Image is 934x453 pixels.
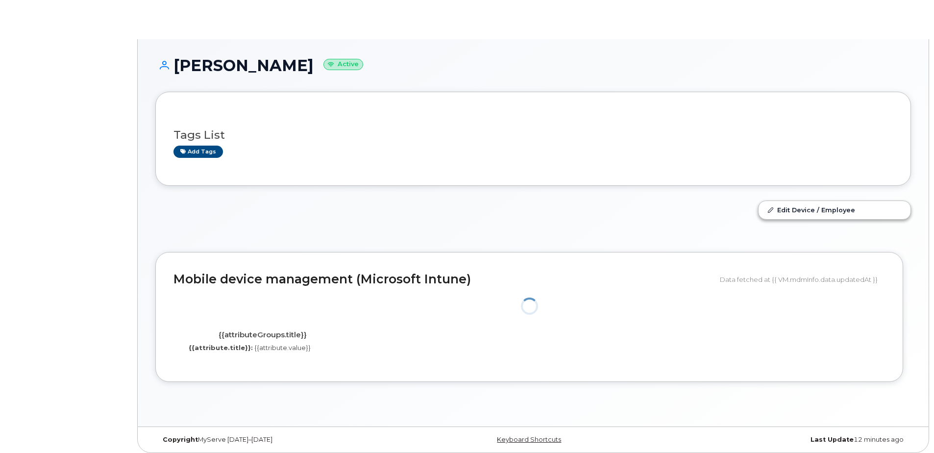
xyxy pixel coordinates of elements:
strong: Last Update [811,436,854,443]
a: Keyboard Shortcuts [497,436,561,443]
label: {{attribute.title}}: [189,343,253,352]
h3: Tags List [173,129,893,141]
h1: [PERSON_NAME] [155,57,911,74]
h2: Mobile device management (Microsoft Intune) [173,273,713,286]
a: Add tags [173,146,223,158]
div: 12 minutes ago [659,436,911,444]
a: Edit Device / Employee [759,201,910,219]
h4: {{attributeGroups.title}} [181,331,344,339]
span: {{attribute.value}} [254,344,311,352]
small: Active [323,59,363,70]
div: MyServe [DATE]–[DATE] [155,436,407,444]
div: Data fetched at {{ VM.mdmInfo.data.updatedAt }} [720,270,885,289]
strong: Copyright [163,436,198,443]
